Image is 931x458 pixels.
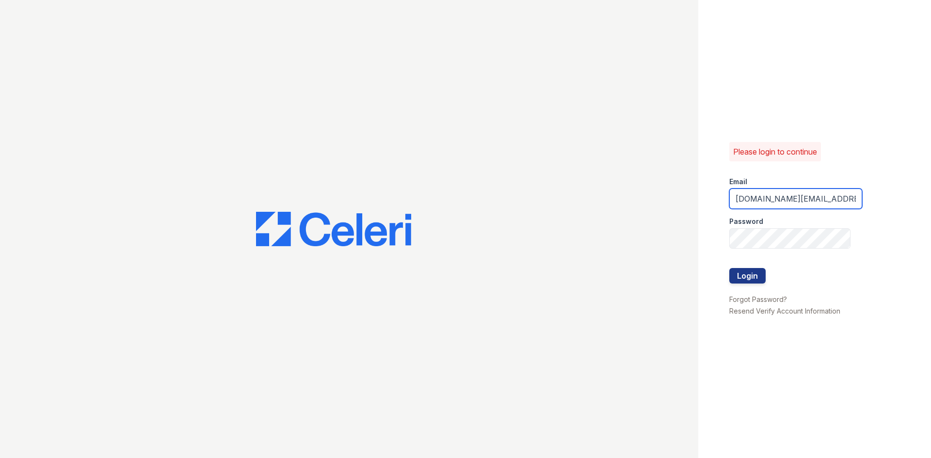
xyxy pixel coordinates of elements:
img: CE_Logo_Blue-a8612792a0a2168367f1c8372b55b34899dd931a85d93a1a3d3e32e68fde9ad4.png [256,212,411,247]
label: Email [729,177,747,187]
label: Password [729,217,763,226]
a: Resend Verify Account Information [729,307,840,315]
a: Forgot Password? [729,295,787,303]
button: Login [729,268,766,284]
p: Please login to continue [733,146,817,158]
